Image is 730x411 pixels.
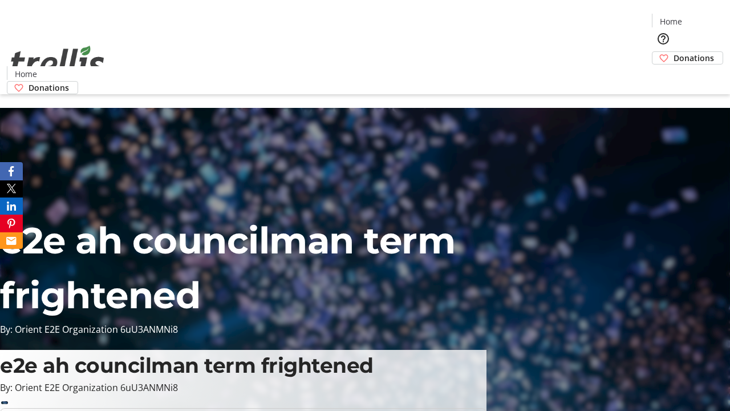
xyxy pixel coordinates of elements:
[674,52,714,64] span: Donations
[652,27,675,50] button: Help
[652,15,689,27] a: Home
[15,68,37,80] span: Home
[7,33,108,90] img: Orient E2E Organization 6uU3ANMNi8's Logo
[7,81,78,94] a: Donations
[7,68,44,80] a: Home
[652,65,675,87] button: Cart
[29,82,69,94] span: Donations
[660,15,682,27] span: Home
[652,51,723,65] a: Donations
